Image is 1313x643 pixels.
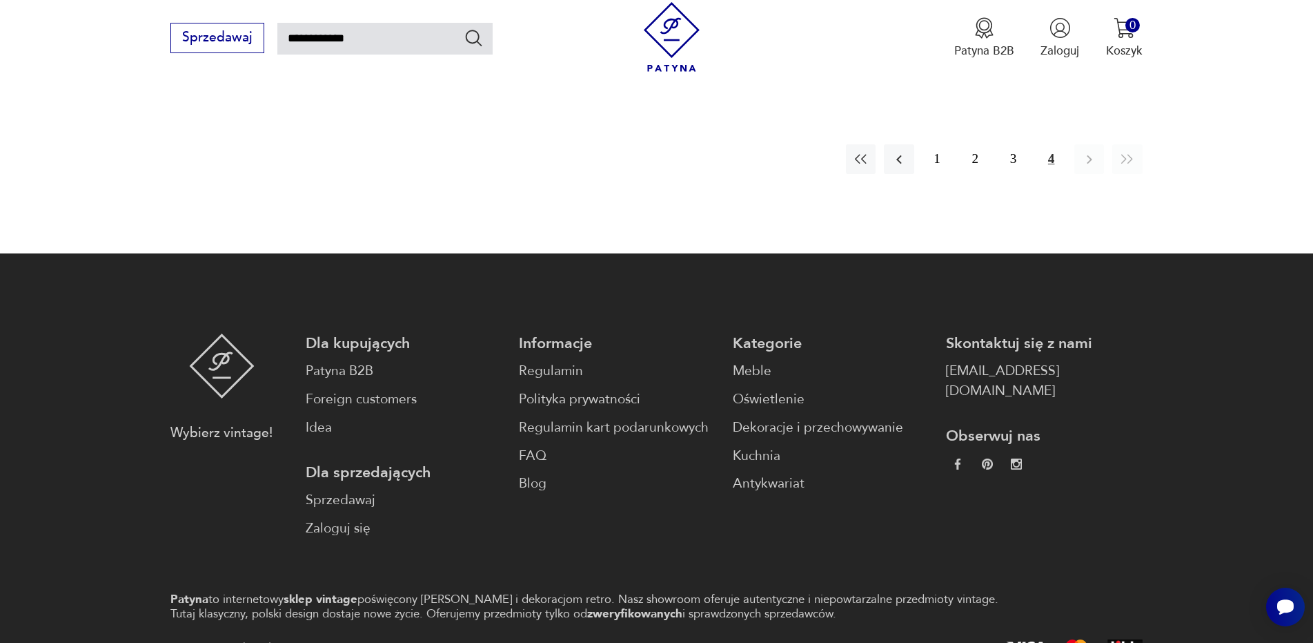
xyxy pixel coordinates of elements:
[306,334,502,354] p: Dla kupujących
[306,490,502,510] a: Sprzedawaj
[733,446,929,466] a: Kuchnia
[637,2,707,72] img: Patyna - sklep z meblami i dekoracjami vintage
[946,334,1143,354] p: Skontaktuj się z nami
[922,144,952,174] button: 1
[170,423,273,443] p: Wybierz vintage!
[306,361,502,381] a: Patyna B2B
[306,463,502,483] p: Dla sprzedających
[306,390,502,410] a: Foreign customers
[519,474,715,494] a: Blog
[519,334,715,354] p: Informacje
[960,144,990,174] button: 2
[306,519,502,539] a: Zaloguj się
[998,144,1028,174] button: 3
[464,28,484,48] button: Szukaj
[519,446,715,466] a: FAQ
[954,17,1014,59] button: Patyna B2B
[733,418,929,438] a: Dekoracje i przechowywanie
[1114,17,1135,39] img: Ikona koszyka
[952,459,963,470] img: da9060093f698e4c3cedc1453eec5031.webp
[946,361,1143,401] a: [EMAIL_ADDRESS][DOMAIN_NAME]
[170,592,1018,622] p: to internetowy poświęcony [PERSON_NAME] i dekoracjom retro. Nasz showroom oferuje autentyczne i n...
[733,390,929,410] a: Oświetlenie
[733,361,929,381] a: Meble
[170,591,208,607] strong: Patyna
[170,33,264,44] a: Sprzedawaj
[954,17,1014,59] a: Ikona medaluPatyna B2B
[284,591,357,607] strong: sklep vintage
[519,418,715,438] a: Regulamin kart podarunkowych
[1040,43,1079,59] p: Zaloguj
[733,334,929,354] p: Kategorie
[946,426,1143,446] p: Obserwuj nas
[1106,17,1143,59] button: 0Koszyk
[1049,17,1071,39] img: Ikonka użytkownika
[306,418,502,438] a: Idea
[1036,144,1066,174] button: 4
[1125,18,1140,32] div: 0
[1040,17,1079,59] button: Zaloguj
[519,390,715,410] a: Polityka prywatności
[170,23,264,53] button: Sprzedawaj
[519,361,715,381] a: Regulamin
[954,43,1014,59] p: Patyna B2B
[1266,588,1305,626] iframe: Smartsupp widget button
[587,606,682,622] strong: zweryfikowanych
[982,459,993,470] img: 37d27d81a828e637adc9f9cb2e3d3a8a.webp
[1106,43,1143,59] p: Koszyk
[974,17,995,39] img: Ikona medalu
[189,334,255,399] img: Patyna - sklep z meblami i dekoracjami vintage
[733,474,929,494] a: Antykwariat
[1011,459,1022,470] img: c2fd9cf7f39615d9d6839a72ae8e59e5.webp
